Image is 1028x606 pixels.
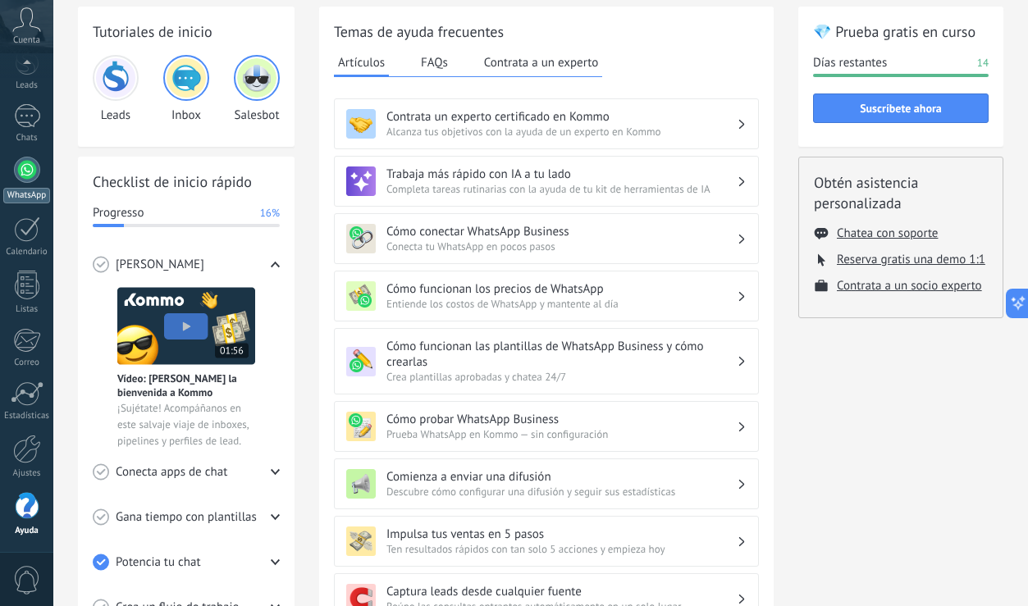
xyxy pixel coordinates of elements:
[386,109,737,125] h3: Contrata un experto certificado en Kommo
[386,427,737,441] span: Prueba WhatsApp en Kommo — sin configuración
[386,526,737,542] h3: Impulsa tus ventas en 5 pasos
[3,188,50,203] div: WhatsApp
[386,239,737,253] span: Conecta tu WhatsApp en pocos pasos
[116,554,201,571] span: Potencia tu chat
[386,584,737,599] h3: Captura leads desde cualquier fuente
[386,469,737,485] h3: Comienza a enviar una difusión
[3,133,51,144] div: Chats
[93,205,144,221] span: Progresso
[417,50,452,75] button: FAQs
[386,166,737,182] h3: Trabaja más rápido con IA a tu lado
[837,226,938,241] button: Chatea con soporte
[977,55,989,71] span: 14
[117,371,255,399] span: Vídeo: [PERSON_NAME] la bienvenida a Kommo
[386,125,737,139] span: Alcanza tus objetivos con la ayuda de un experto en Kommo
[3,358,51,368] div: Correo
[93,21,280,42] h2: Tutoriales de inicio
[117,400,255,449] span: ¡Sujétate! Acompáñanos en este salvaje viaje de inboxes, pipelines y perfiles de lead.
[163,55,209,123] div: Inbox
[334,21,759,42] h2: Temas de ayuda frecuentes
[3,304,51,315] div: Listas
[3,468,51,479] div: Ajustes
[13,35,40,46] span: Cuenta
[3,411,51,421] div: Estadísticas
[386,370,737,384] span: Crea plantillas aprobadas y chatea 24/7
[386,224,737,239] h3: Cómo conectar WhatsApp Business
[813,55,887,71] span: Días restantes
[117,287,255,365] img: Meet video
[814,172,988,213] h2: Obtén asistencia personalizada
[837,278,982,294] button: Contrata a un socio experto
[3,80,51,91] div: Leads
[334,50,389,77] button: Artículos
[837,252,985,267] button: Reserva gratis una demo 1:1
[386,542,737,556] span: Ten resultados rápidos con tan solo 5 acciones y empieza hoy
[813,21,989,42] h2: 💎 Prueba gratis en curso
[386,297,737,311] span: Entiende los costos de WhatsApp y mantente al día
[386,412,737,427] h3: Cómo probar WhatsApp Business
[116,464,227,481] span: Conecta apps de chat
[260,205,280,221] span: 16%
[386,339,737,370] h3: Cómo funcionan las plantillas de WhatsApp Business y cómo crearlas
[116,509,257,526] span: Gana tiempo con plantillas
[813,93,989,123] button: Suscríbete ahora
[116,257,204,273] span: [PERSON_NAME]
[93,171,280,192] h2: Checklist de inicio rápido
[480,50,602,75] button: Contrata a un experto
[386,182,737,196] span: Completa tareas rutinarias con la ayuda de tu kit de herramientas de IA
[234,55,280,123] div: Salesbot
[93,55,139,123] div: Leads
[386,485,737,499] span: Descubre cómo configurar una difusión y seguir sus estadísticas
[860,103,942,114] span: Suscríbete ahora
[3,247,51,257] div: Calendario
[3,526,51,536] div: Ayuda
[386,281,737,297] h3: Cómo funcionan los precios de WhatsApp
